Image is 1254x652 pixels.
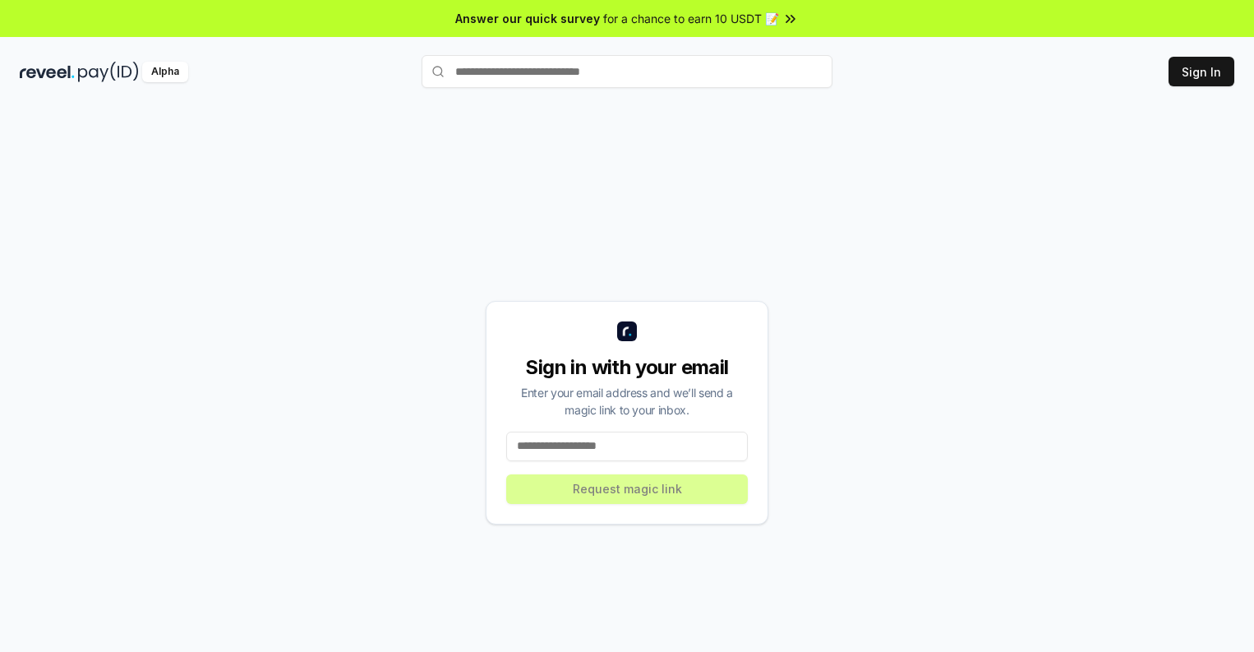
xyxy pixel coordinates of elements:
[455,10,600,27] span: Answer our quick survey
[142,62,188,82] div: Alpha
[78,62,139,82] img: pay_id
[506,354,748,381] div: Sign in with your email
[1169,57,1234,86] button: Sign In
[20,62,75,82] img: reveel_dark
[617,321,637,341] img: logo_small
[603,10,779,27] span: for a chance to earn 10 USDT 📝
[506,384,748,418] div: Enter your email address and we’ll send a magic link to your inbox.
